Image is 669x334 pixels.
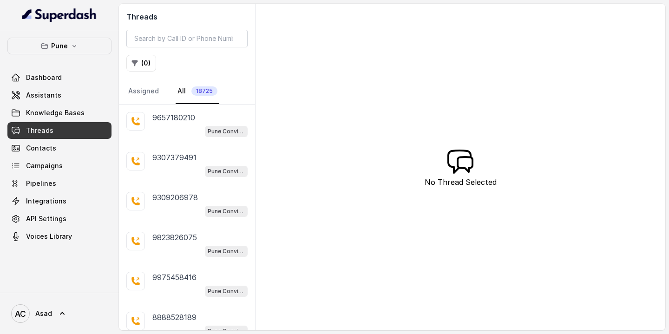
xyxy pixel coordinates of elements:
p: Pune [51,40,68,52]
p: 9307379491 [152,152,197,163]
span: Assistants [26,91,61,100]
span: Asad [35,309,52,318]
a: Assigned [126,79,161,104]
p: Pune Conviction HR Outbound Assistant [208,247,245,256]
p: Pune Conviction HR Outbound Assistant [208,167,245,176]
button: Pune [7,38,111,54]
a: Contacts [7,140,111,157]
button: (0) [126,55,156,72]
a: Voices Library [7,228,111,245]
a: Pipelines [7,175,111,192]
img: light.svg [22,7,97,22]
p: No Thread Selected [425,177,497,188]
a: Dashboard [7,69,111,86]
a: Assistants [7,87,111,104]
p: 8888528189 [152,312,197,323]
p: Pune Conviction HR Outbound Assistant [208,287,245,296]
h2: Threads [126,11,248,22]
p: Pune Conviction HR Outbound Assistant [208,127,245,136]
nav: Tabs [126,79,248,104]
a: All18725 [176,79,219,104]
a: Asad [7,301,111,327]
p: 9975458416 [152,272,197,283]
p: 9309206978 [152,192,198,203]
span: Knowledge Bases [26,108,85,118]
span: Integrations [26,196,66,206]
a: Threads [7,122,111,139]
span: Dashboard [26,73,62,82]
a: API Settings [7,210,111,227]
span: API Settings [26,214,66,223]
text: AC [15,309,26,319]
span: Campaigns [26,161,63,170]
a: Integrations [7,193,111,210]
a: Knowledge Bases [7,105,111,121]
p: 9823826075 [152,232,197,243]
input: Search by Call ID or Phone Number [126,30,248,47]
p: 9657180210 [152,112,195,123]
p: Pune Conviction HR Outbound Assistant [208,207,245,216]
span: 18725 [191,86,217,96]
span: Pipelines [26,179,56,188]
a: Campaigns [7,157,111,174]
span: Voices Library [26,232,72,241]
span: Threads [26,126,53,135]
span: Contacts [26,144,56,153]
